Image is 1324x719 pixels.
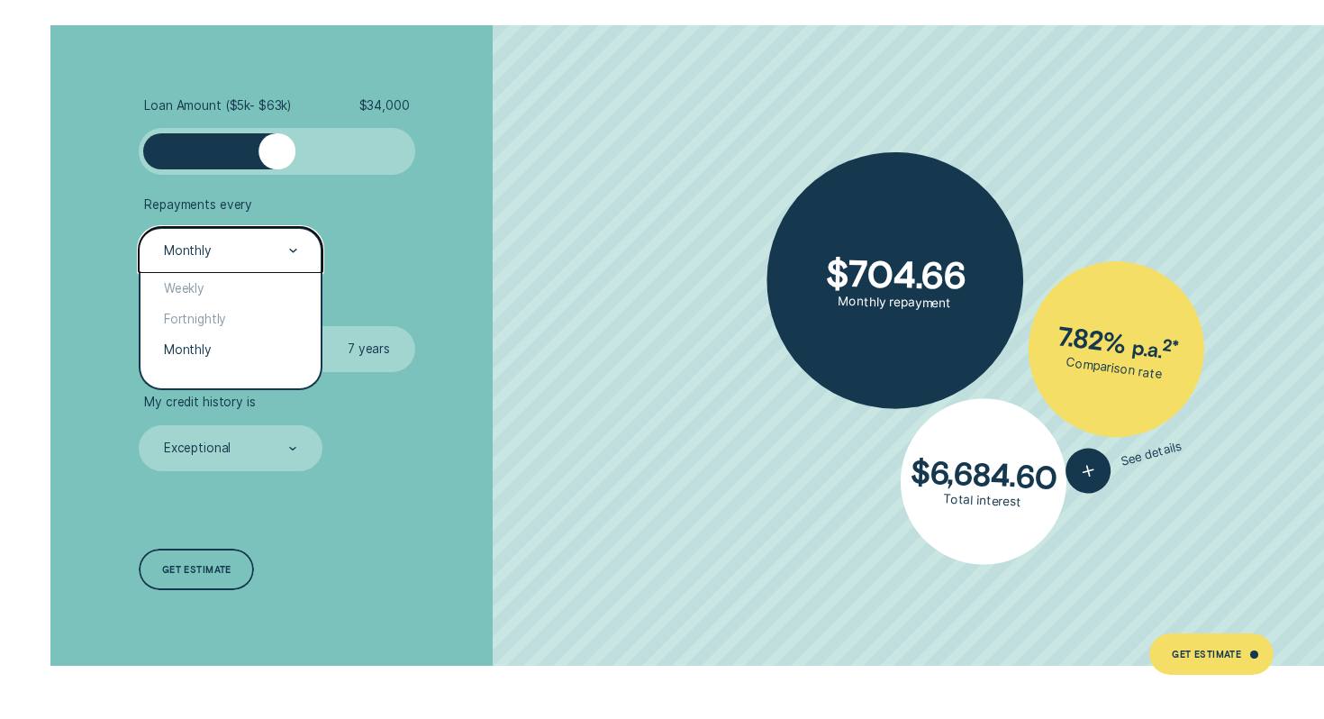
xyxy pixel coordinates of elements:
[1149,633,1274,675] a: Get Estimate
[144,197,252,213] span: Repayments every
[144,395,255,410] span: My credit history is
[322,326,414,372] label: 7 years
[1061,424,1187,498] button: See details
[141,304,320,334] div: Fortnightly
[141,334,320,365] div: Monthly
[359,98,410,114] span: $ 34,000
[144,98,291,114] span: Loan Amount ( $5k - $63k )
[141,273,320,304] div: Weekly
[1120,439,1183,469] span: See details
[164,441,231,457] div: Exceptional
[164,243,212,259] div: Monthly
[139,549,254,590] a: Get estimate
